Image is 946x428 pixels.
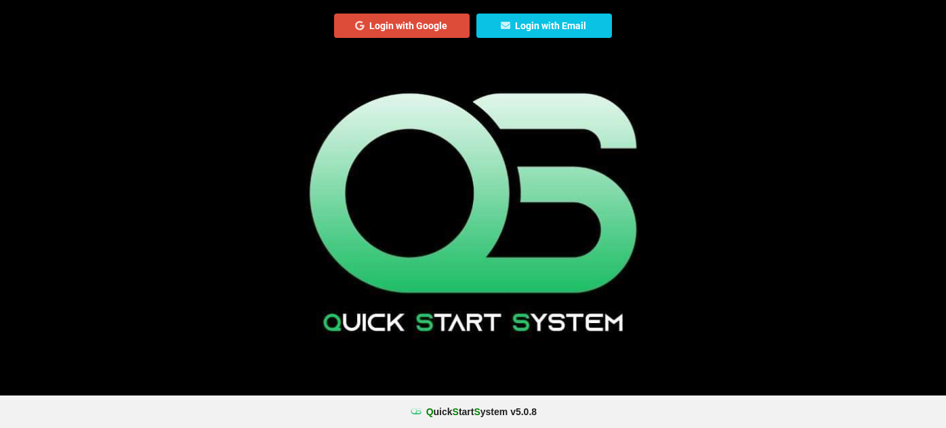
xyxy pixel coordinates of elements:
button: Login with Email [476,14,612,38]
span: Q [426,406,434,417]
b: uick tart ystem v 5.0.8 [426,405,537,419]
img: favicon.ico [409,405,423,419]
span: S [453,406,459,417]
span: S [474,406,480,417]
button: Login with Google [334,14,470,38]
